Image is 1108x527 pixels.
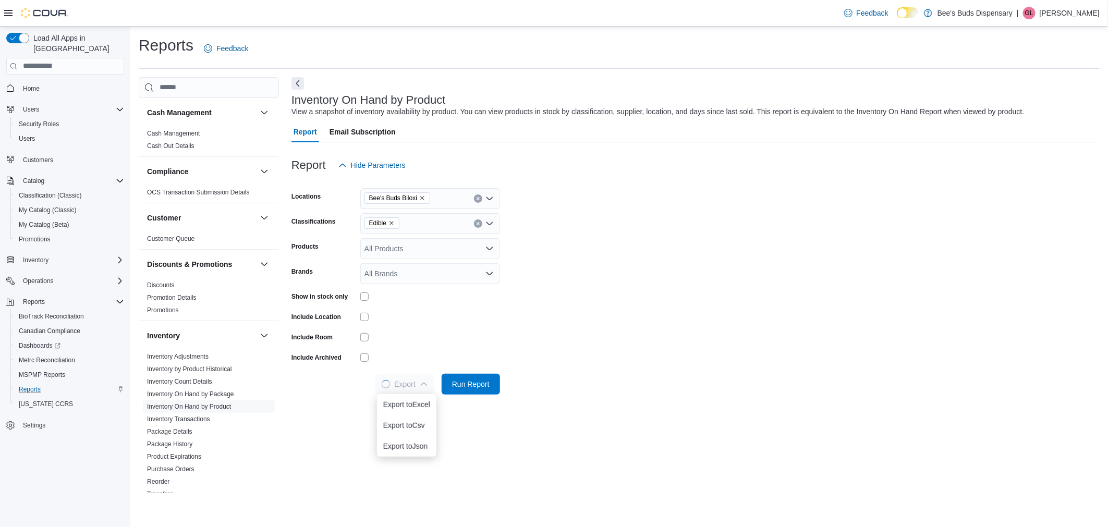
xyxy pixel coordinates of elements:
button: Clear input [474,219,482,228]
span: Inventory by Product Historical [147,365,232,373]
button: Open list of options [485,244,494,253]
span: Operations [23,277,54,285]
a: Cash Management [147,130,200,137]
span: My Catalog (Classic) [19,206,77,214]
h3: Discounts & Promotions [147,259,232,269]
span: Promotions [19,235,51,243]
button: Next [291,77,304,90]
span: Hide Parameters [351,160,406,170]
button: [US_STATE] CCRS [10,397,128,411]
a: BioTrack Reconciliation [15,310,88,323]
button: LoadingExport [375,374,434,395]
span: My Catalog (Beta) [19,220,69,229]
span: Inventory Count Details [147,377,212,386]
span: Inventory On Hand by Package [147,390,234,398]
button: Cash Management [147,107,256,118]
div: View a snapshot of inventory availability by product. You can view products in stock by classific... [291,106,1025,117]
span: Product Expirations [147,452,201,461]
button: Users [2,102,128,117]
label: Include Room [291,333,333,341]
button: Classification (Classic) [10,188,128,203]
button: Export toJson [377,436,436,457]
a: Promotions [15,233,55,246]
span: Classification (Classic) [19,191,82,200]
a: Inventory by Product Historical [147,365,232,373]
a: Classification (Classic) [15,189,86,202]
label: Include Location [291,313,341,321]
h3: Customer [147,213,181,223]
button: Remove Edible from selection in this group [388,220,395,226]
span: Dark Mode [897,18,897,19]
label: Locations [291,192,321,201]
span: Discounts [147,281,175,289]
h1: Reports [139,35,193,56]
a: Users [15,132,39,145]
a: My Catalog (Classic) [15,204,81,216]
span: Package Details [147,427,192,436]
span: Bee's Buds Biloxi [369,193,417,203]
span: Promotion Details [147,293,197,302]
a: Transfers [147,491,173,498]
span: Reports [19,385,41,394]
button: Operations [2,274,128,288]
span: Inventory Adjustments [147,352,209,361]
button: Export toExcel [377,394,436,415]
p: [PERSON_NAME] [1040,7,1100,19]
span: Dashboards [19,341,60,350]
span: My Catalog (Classic) [15,204,124,216]
a: [US_STATE] CCRS [15,398,77,410]
a: Inventory Adjustments [147,353,209,360]
button: Catalog [19,175,48,187]
button: Reports [2,295,128,309]
a: Security Roles [15,118,63,130]
span: Catalog [23,177,44,185]
p: Bee's Buds Dispensary [937,7,1013,19]
label: Include Archived [291,353,342,362]
a: Inventory Transactions [147,415,210,423]
span: Run Report [452,379,490,389]
span: Export to Csv [383,421,430,430]
button: Open list of options [485,219,494,228]
div: Compliance [139,186,279,203]
a: Customers [19,154,57,166]
span: MSPMP Reports [15,369,124,381]
span: Security Roles [15,118,124,130]
h3: Inventory [147,330,180,341]
span: Package History [147,440,192,448]
span: Edible [364,217,399,229]
span: Canadian Compliance [15,325,124,337]
button: Users [19,103,43,116]
a: Dashboards [10,338,128,353]
span: BioTrack Reconciliation [19,312,84,321]
button: Compliance [147,166,256,177]
span: Purchase Orders [147,465,194,473]
button: Inventory [258,329,271,342]
button: Home [2,81,128,96]
span: Customers [19,153,124,166]
a: Inventory Count Details [147,378,212,385]
span: Metrc Reconciliation [15,354,124,366]
button: Open list of options [485,269,494,278]
button: MSPMP Reports [10,367,128,382]
a: My Catalog (Beta) [15,218,74,231]
button: Remove Bee's Buds Biloxi from selection in this group [419,195,425,201]
a: Discounts [147,281,175,289]
span: Customers [23,156,53,164]
span: Washington CCRS [15,398,124,410]
span: Users [19,134,35,143]
span: Feedback [857,8,888,18]
button: Customer [147,213,256,223]
span: Report [294,121,317,142]
span: Users [23,105,39,114]
button: Compliance [258,165,271,178]
span: Metrc Reconciliation [19,356,75,364]
button: Reports [10,382,128,397]
a: Feedback [200,38,252,59]
a: Metrc Reconciliation [15,354,79,366]
div: Customer [139,232,279,249]
span: Bee's Buds Biloxi [364,192,430,204]
span: Canadian Compliance [19,327,80,335]
span: Inventory [23,256,48,264]
button: Run Report [442,374,500,395]
span: Reorder [147,477,169,486]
